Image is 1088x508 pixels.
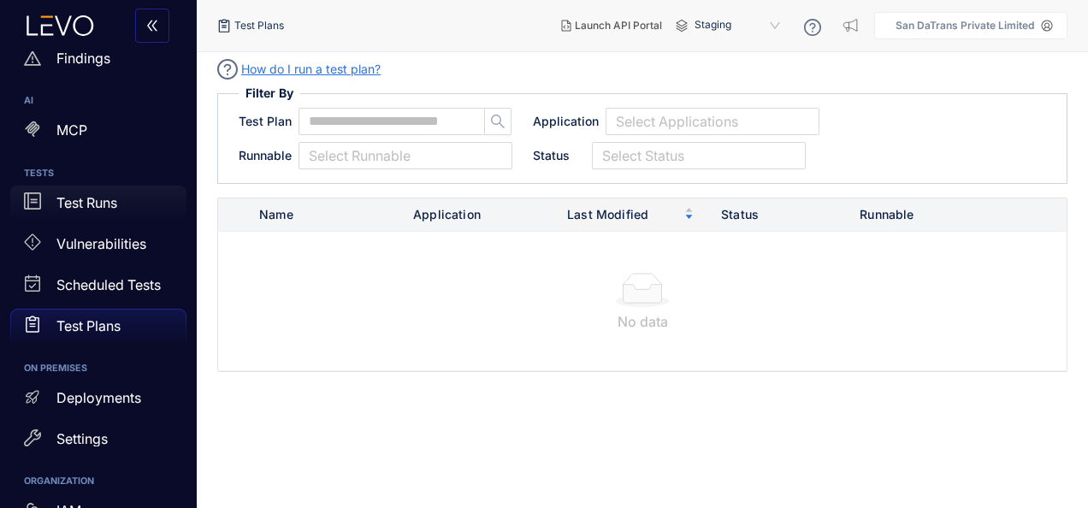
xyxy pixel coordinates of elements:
h6: AI [24,96,173,106]
a: Scheduled Tests [10,268,186,309]
p: San DaTrans Private Limited [896,20,1034,32]
span: Status [533,147,570,164]
p: Findings [56,50,110,66]
p: Deployments [56,390,141,405]
th: Application [399,198,553,232]
a: MCP [10,114,186,155]
h6: ORGANIZATION [24,476,173,487]
p: Vulnerabilities [56,236,146,251]
span: Last Modified [567,205,681,224]
span: Test Plan [239,113,292,130]
a: Test Plans [10,309,186,350]
th: Status [707,198,844,232]
span: Launch API Portal [575,20,662,32]
a: Findings [10,41,186,82]
button: Launch API Portal [547,12,676,39]
span: double-left [145,19,159,34]
h6: ON PREMISES [24,363,173,374]
a: Settings [10,422,186,463]
span: warning [24,50,41,67]
span: Filter By [239,85,300,102]
button: double-left [135,9,169,43]
p: Settings [56,431,108,446]
span: Runnable [239,147,292,164]
p: Test Runs [56,195,117,210]
p: Scheduled Tests [56,277,161,292]
a: How do I run a test plan? [241,60,381,79]
div: Test Plans [217,19,284,32]
span: Staging [695,12,783,39]
p: MCP [56,122,87,138]
a: Deployments [10,381,186,422]
h6: TESTS [24,168,173,179]
button: search [484,108,511,135]
p: Test Plans [56,318,121,334]
a: Test Runs [10,186,186,227]
span: Application [533,113,599,130]
th: Runnable [844,198,930,232]
div: No data [232,314,1053,329]
th: Name [245,198,399,232]
a: Vulnerabilities [10,227,186,268]
span: search [485,114,511,129]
